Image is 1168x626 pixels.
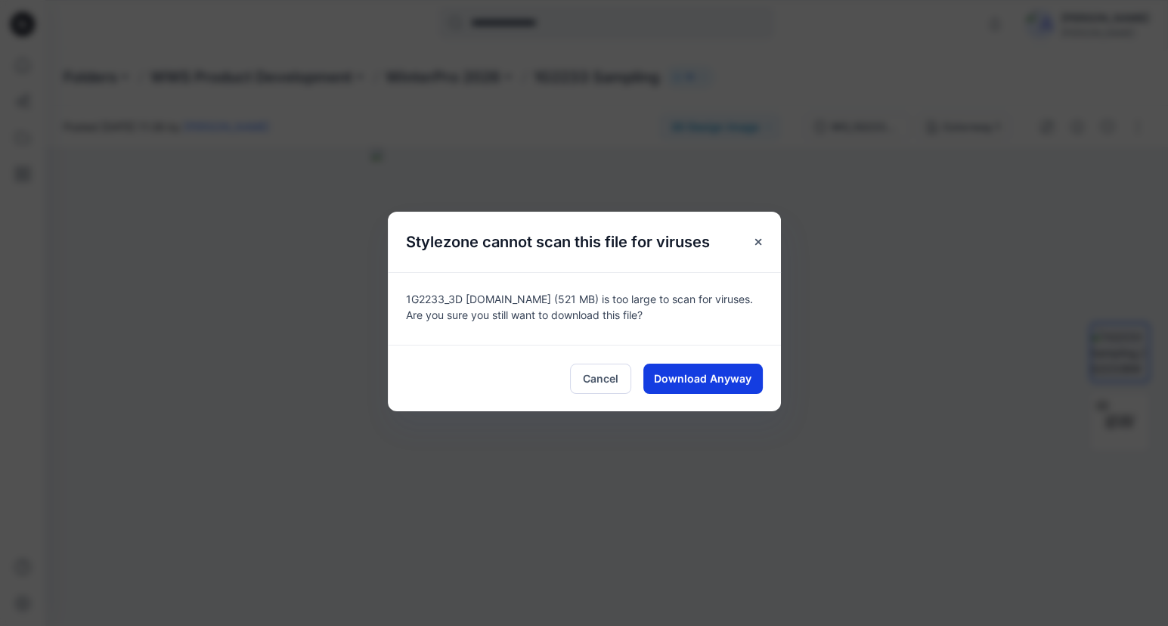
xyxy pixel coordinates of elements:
span: Download Anyway [654,370,751,386]
span: Cancel [583,370,618,386]
h5: Stylezone cannot scan this file for viruses [388,212,728,272]
button: Download Anyway [643,364,763,394]
div: 1G2233_3D [DOMAIN_NAME] (521 MB) is too large to scan for viruses. Are you sure you still want to... [388,272,781,345]
button: Close [745,228,772,256]
button: Cancel [570,364,631,394]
